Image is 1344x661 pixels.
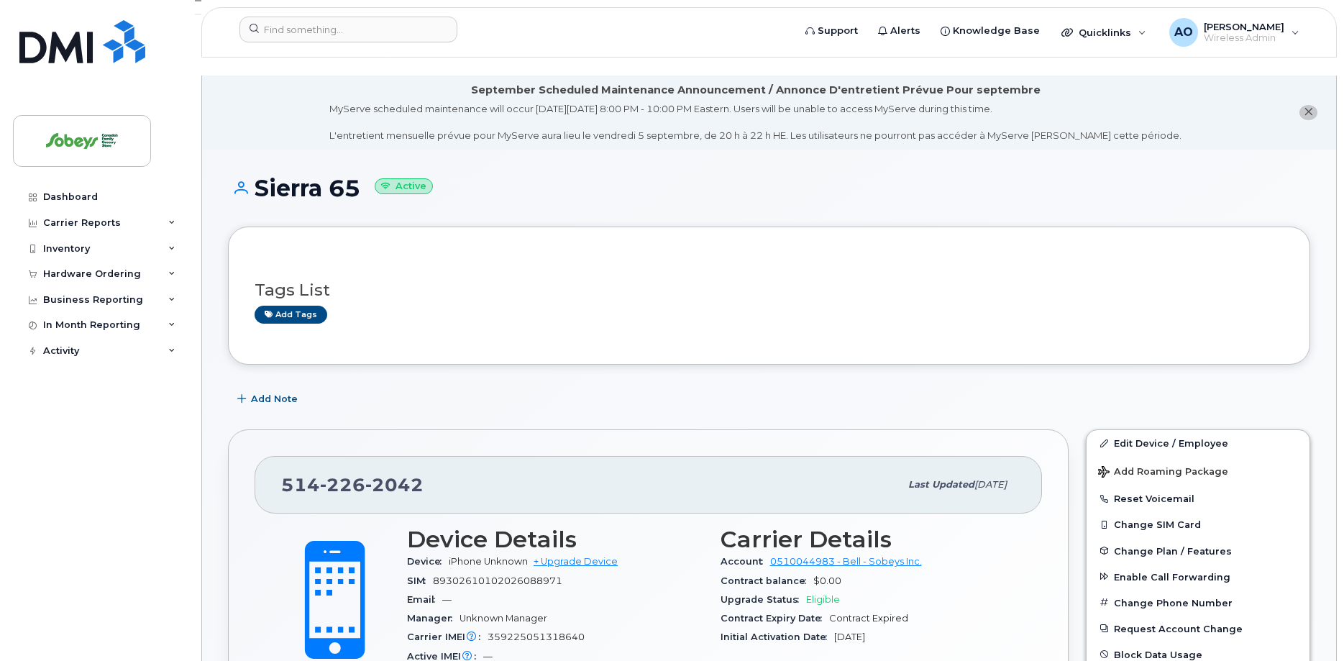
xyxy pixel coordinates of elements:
[974,479,1007,490] span: [DATE]
[770,556,922,567] a: 0510044983 - Bell - Sobeys Inc.
[407,526,703,552] h3: Device Details
[255,306,327,324] a: Add tags
[449,556,528,567] span: iPhone Unknown
[908,479,974,490] span: Last updated
[1087,511,1309,537] button: Change SIM Card
[721,526,1017,552] h3: Carrier Details
[721,613,829,624] span: Contract Expiry Date
[433,575,562,586] span: 89302610102026088971
[320,474,365,496] span: 226
[813,575,841,586] span: $0.00
[407,556,449,567] span: Device
[407,613,460,624] span: Manager
[281,474,424,496] span: 514
[534,556,618,567] a: + Upgrade Device
[460,613,547,624] span: Unknown Manager
[407,575,433,586] span: SIM
[442,594,452,605] span: —
[1087,486,1309,511] button: Reset Voicemail
[1114,545,1232,556] span: Change Plan / Features
[365,474,424,496] span: 2042
[375,178,433,195] small: Active
[255,281,1284,299] h3: Tags List
[1087,564,1309,590] button: Enable Call Forwarding
[329,102,1181,142] div: MyServe scheduled maintenance will occur [DATE][DATE] 8:00 PM - 10:00 PM Eastern. Users will be u...
[834,632,865,642] span: [DATE]
[721,575,813,586] span: Contract balance
[1087,590,1309,616] button: Change Phone Number
[471,83,1041,98] div: September Scheduled Maintenance Announcement / Annonce D'entretient Prévue Pour septembre
[806,594,840,605] span: Eligible
[407,632,488,642] span: Carrier IMEI
[488,632,585,642] span: 359225051318640
[829,613,908,624] span: Contract Expired
[721,632,834,642] span: Initial Activation Date
[1114,571,1230,582] span: Enable Call Forwarding
[1299,105,1317,120] button: close notification
[1087,456,1309,486] button: Add Roaming Package
[1087,538,1309,564] button: Change Plan / Features
[251,392,298,406] span: Add Note
[407,594,442,605] span: Email
[721,594,806,605] span: Upgrade Status
[721,556,770,567] span: Account
[1098,466,1228,480] span: Add Roaming Package
[228,386,310,412] button: Add Note
[1087,430,1309,456] a: Edit Device / Employee
[228,175,1310,201] h1: Sierra 65
[1087,616,1309,642] button: Request Account Change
